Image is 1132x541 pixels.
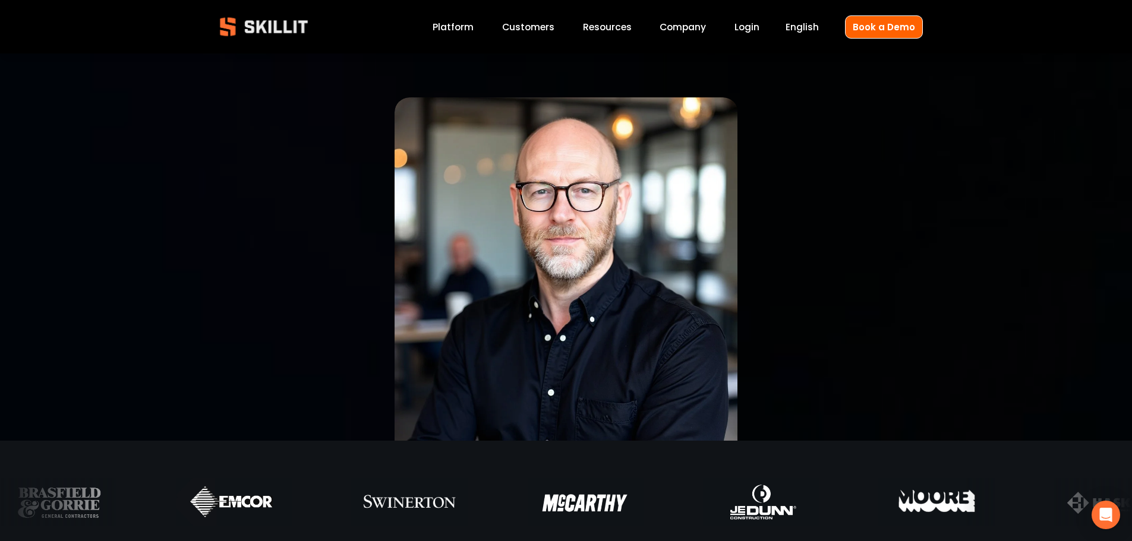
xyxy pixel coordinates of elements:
[210,9,318,45] img: Skillit
[786,20,819,34] span: English
[1092,501,1120,529] div: Open Intercom Messenger
[433,19,474,35] a: Platform
[786,19,819,35] div: language picker
[660,19,706,35] a: Company
[502,19,554,35] a: Customers
[583,19,632,35] a: folder dropdown
[845,15,923,39] a: Book a Demo
[734,19,759,35] a: Login
[583,20,632,34] span: Resources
